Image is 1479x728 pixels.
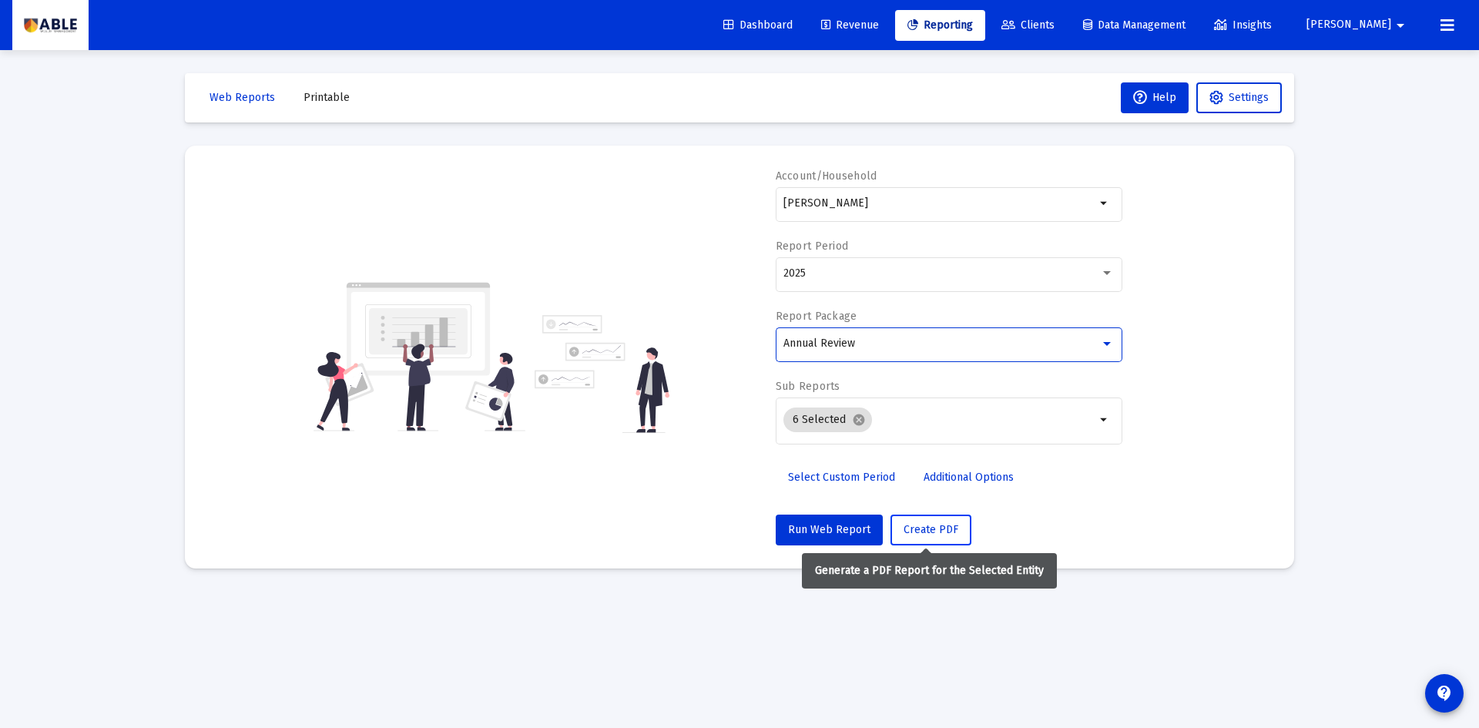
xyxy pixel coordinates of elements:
mat-icon: cancel [852,413,866,427]
mat-icon: arrow_drop_down [1095,194,1114,213]
a: Revenue [809,10,891,41]
span: Additional Options [924,471,1014,484]
a: Data Management [1071,10,1198,41]
mat-chip: 6 Selected [783,408,872,432]
button: Web Reports [197,82,287,113]
a: Dashboard [711,10,805,41]
button: Printable [291,82,362,113]
a: Insights [1202,10,1284,41]
button: Run Web Report [776,515,883,545]
span: Revenue [821,18,879,32]
label: Report Period [776,240,849,253]
img: Dashboard [24,10,77,41]
span: Create PDF [904,523,958,536]
img: reporting-alt [535,315,669,433]
span: Clients [1001,18,1055,32]
button: Settings [1196,82,1282,113]
label: Account/Household [776,169,877,183]
button: Help [1121,82,1189,113]
span: Data Management [1083,18,1186,32]
a: Clients [989,10,1067,41]
mat-icon: contact_support [1435,684,1454,703]
span: Dashboard [723,18,793,32]
span: Run Web Report [788,523,870,536]
a: Reporting [895,10,985,41]
mat-chip-list: Selection [783,404,1095,435]
span: Web Reports [210,91,275,104]
span: Reporting [907,18,973,32]
span: [PERSON_NAME] [1306,18,1391,32]
label: Sub Reports [776,380,840,393]
label: Report Package [776,310,857,323]
img: reporting [314,280,525,433]
mat-icon: arrow_drop_down [1095,411,1114,429]
button: [PERSON_NAME] [1288,9,1428,40]
span: Printable [304,91,350,104]
span: Help [1133,91,1176,104]
span: 2025 [783,267,806,280]
span: Settings [1229,91,1269,104]
button: Create PDF [890,515,971,545]
span: Select Custom Period [788,471,895,484]
input: Search or select an account or household [783,197,1095,210]
span: Annual Review [783,337,855,350]
span: Insights [1214,18,1272,32]
mat-icon: arrow_drop_down [1391,10,1410,41]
